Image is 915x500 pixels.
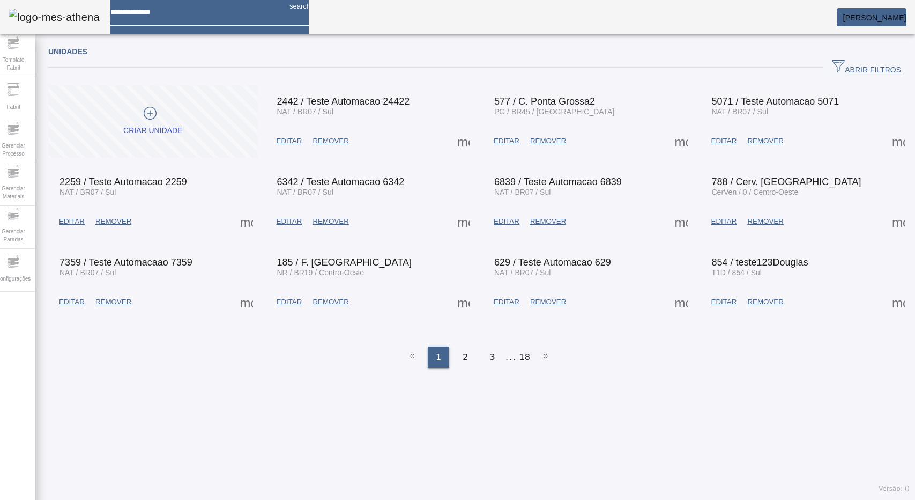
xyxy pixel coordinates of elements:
[95,297,131,307] span: REMOVER
[307,292,354,312] button: REMOVER
[313,136,348,146] span: REMOVER
[742,131,788,151] button: REMOVER
[463,351,468,364] span: 2
[742,212,788,231] button: REMOVER
[95,216,131,227] span: REMOVER
[712,177,861,187] span: 788 / Cerv. [GEOGRAPHIC_DATA]
[277,177,405,187] span: 6342 / Teste Automacao 6342
[879,485,910,492] span: Versão: ()
[494,268,551,277] span: NAT / BR07 / Sul
[277,96,410,107] span: 2442 / Teste Automacao 24422
[494,177,622,187] span: 6839 / Teste Automacao 6839
[90,292,137,312] button: REMOVER
[712,96,839,107] span: 5071 / Teste Automacao 5071
[889,131,908,151] button: Mais
[742,292,788,312] button: REMOVER
[454,131,473,151] button: Mais
[90,212,137,231] button: REMOVER
[519,347,530,368] li: 18
[307,131,354,151] button: REMOVER
[313,216,348,227] span: REMOVER
[59,297,85,307] span: EDITAR
[271,131,308,151] button: EDITAR
[711,216,737,227] span: EDITAR
[494,188,551,196] span: NAT / BR07 / Sul
[489,351,495,364] span: 3
[237,292,256,312] button: Mais
[54,292,90,312] button: EDITAR
[494,257,611,268] span: 629 / Teste Automacao 629
[277,107,333,116] span: NAT / BR07 / Sul
[530,216,566,227] span: REMOVER
[747,136,783,146] span: REMOVER
[3,100,23,114] span: Fabril
[747,216,783,227] span: REMOVER
[237,212,256,231] button: Mais
[9,9,100,26] img: logo-mes-athena
[494,136,519,146] span: EDITAR
[706,292,742,312] button: EDITAR
[454,212,473,231] button: Mais
[307,212,354,231] button: REMOVER
[54,212,90,231] button: EDITAR
[59,177,187,187] span: 2259 / Teste Automacao 2259
[494,216,519,227] span: EDITAR
[712,268,762,277] span: T1D / 854 / Sul
[454,292,473,312] button: Mais
[889,292,908,312] button: Mais
[747,297,783,307] span: REMOVER
[672,131,691,151] button: Mais
[525,212,571,231] button: REMOVER
[59,268,116,277] span: NAT / BR07 / Sul
[494,297,519,307] span: EDITAR
[277,216,302,227] span: EDITAR
[277,257,412,268] span: 185 / F. [GEOGRAPHIC_DATA]
[712,188,799,196] span: CerVen / 0 / Centro-Oeste
[832,60,901,76] span: ABRIR FILTROS
[271,292,308,312] button: EDITAR
[530,136,566,146] span: REMOVER
[506,347,517,368] li: ...
[271,212,308,231] button: EDITAR
[711,136,737,146] span: EDITAR
[823,58,910,77] button: ABRIR FILTROS
[672,212,691,231] button: Mais
[488,292,525,312] button: EDITAR
[59,188,116,196] span: NAT / BR07 / Sul
[712,107,768,116] span: NAT / BR07 / Sul
[706,131,742,151] button: EDITAR
[277,188,333,196] span: NAT / BR07 / Sul
[313,297,348,307] span: REMOVER
[48,85,258,158] button: Criar unidade
[889,212,908,231] button: Mais
[277,268,364,277] span: NR / BR19 / Centro-Oeste
[706,212,742,231] button: EDITAR
[672,292,691,312] button: Mais
[123,126,182,136] div: Criar unidade
[59,216,85,227] span: EDITAR
[525,131,571,151] button: REMOVER
[711,297,737,307] span: EDITAR
[59,257,192,268] span: 7359 / Teste Automacaao 7359
[525,292,571,312] button: REMOVER
[48,47,87,56] span: Unidades
[843,13,906,22] span: [PERSON_NAME]
[494,96,595,107] span: 577 / C. Ponta Grossa2
[277,136,302,146] span: EDITAR
[530,297,566,307] span: REMOVER
[712,257,808,268] span: 854 / teste123Douglas
[488,131,525,151] button: EDITAR
[494,107,614,116] span: PG / BR45 / [GEOGRAPHIC_DATA]
[488,212,525,231] button: EDITAR
[277,297,302,307] span: EDITAR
